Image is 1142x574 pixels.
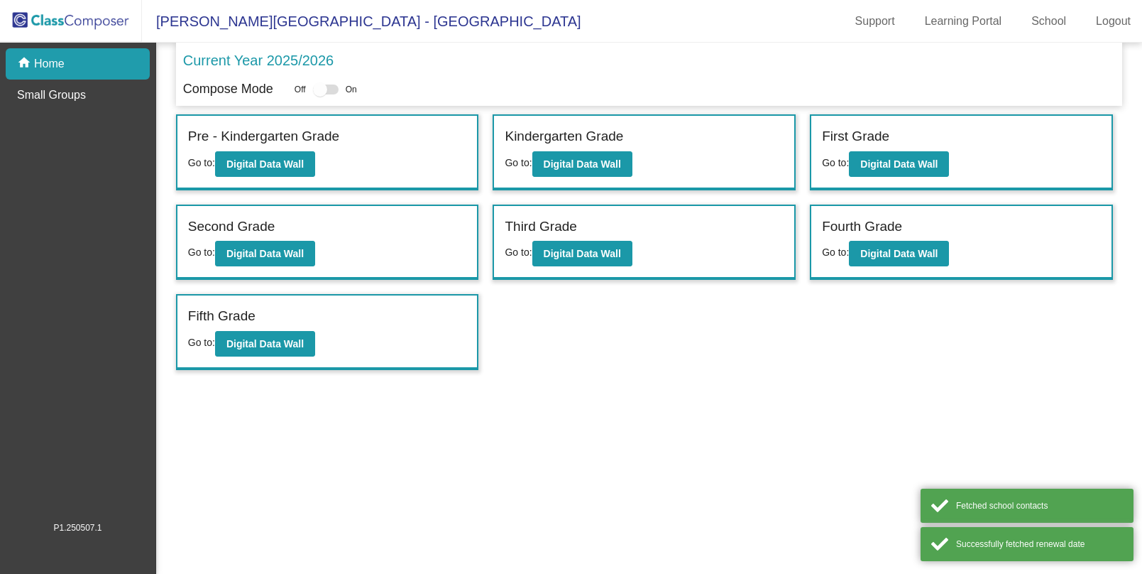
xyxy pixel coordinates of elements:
[822,126,889,147] label: First Grade
[860,158,938,170] b: Digital Data Wall
[183,50,334,71] p: Current Year 2025/2026
[188,337,215,348] span: Go to:
[17,55,34,72] mat-icon: home
[532,151,632,177] button: Digital Data Wall
[188,306,256,327] label: Fifth Grade
[544,158,621,170] b: Digital Data Wall
[505,157,532,168] span: Go to:
[956,538,1123,551] div: Successfully fetched renewal date
[17,87,86,104] p: Small Groups
[849,151,949,177] button: Digital Data Wall
[822,247,849,258] span: Go to:
[1020,10,1077,33] a: School
[215,331,315,357] button: Digital Data Wall
[844,10,906,33] a: Support
[188,217,275,237] label: Second Grade
[913,10,1014,33] a: Learning Portal
[188,126,339,147] label: Pre - Kindergarten Grade
[215,241,315,266] button: Digital Data Wall
[183,80,273,99] p: Compose Mode
[346,83,357,96] span: On
[849,241,949,266] button: Digital Data Wall
[860,248,938,259] b: Digital Data Wall
[544,248,621,259] b: Digital Data Wall
[295,83,306,96] span: Off
[1085,10,1142,33] a: Logout
[188,247,215,258] span: Go to:
[142,10,581,33] span: [PERSON_NAME][GEOGRAPHIC_DATA] - [GEOGRAPHIC_DATA]
[822,157,849,168] span: Go to:
[505,126,623,147] label: Kindergarten Grade
[188,157,215,168] span: Go to:
[956,499,1123,512] div: Fetched school contacts
[226,158,304,170] b: Digital Data Wall
[532,241,632,266] button: Digital Data Wall
[226,338,304,350] b: Digital Data Wall
[215,151,315,177] button: Digital Data Wall
[505,247,532,258] span: Go to:
[34,55,65,72] p: Home
[505,217,576,237] label: Third Grade
[822,217,902,237] label: Fourth Grade
[226,248,304,259] b: Digital Data Wall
